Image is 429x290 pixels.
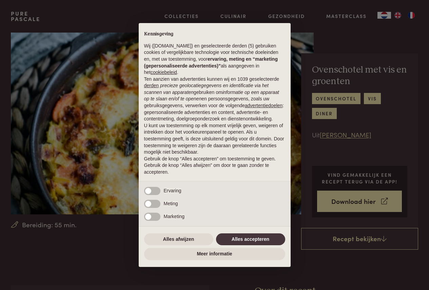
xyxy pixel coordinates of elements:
p: U kunt uw toestemming op elk moment vrijelijk geven, weigeren of intrekken door het voorkeurenpan... [144,122,285,156]
button: derden [144,82,159,89]
p: Ten aanzien van advertenties kunnen wij en 1039 geselecteerde gebruiken om en persoonsgegevens, z... [144,76,285,122]
h2: Kennisgeving [144,31,285,37]
p: Wij ([DOMAIN_NAME]) en geselecteerde derden (5) gebruiken cookies of vergelijkbare technologie vo... [144,43,285,76]
span: Meting [164,201,178,206]
button: Alles accepteren [216,233,285,246]
em: informatie op een apparaat op te slaan en/of te openen [144,90,279,102]
button: advertentiedoelen [245,102,282,109]
span: Ervaring [164,188,181,193]
p: Gebruik de knop “Alles accepteren” om toestemming te geven. Gebruik de knop “Alles afwijzen” om d... [144,156,285,176]
span: Marketing [164,214,184,219]
em: precieze geolocatiegegevens en identificatie via het scannen van apparaten [144,83,269,95]
a: cookiebeleid [151,70,177,75]
button: Alles afwijzen [144,233,213,246]
button: Meer informatie [144,248,285,260]
strong: ervaring, meting en “marketing (gepersonaliseerde advertenties)” [144,56,278,69]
